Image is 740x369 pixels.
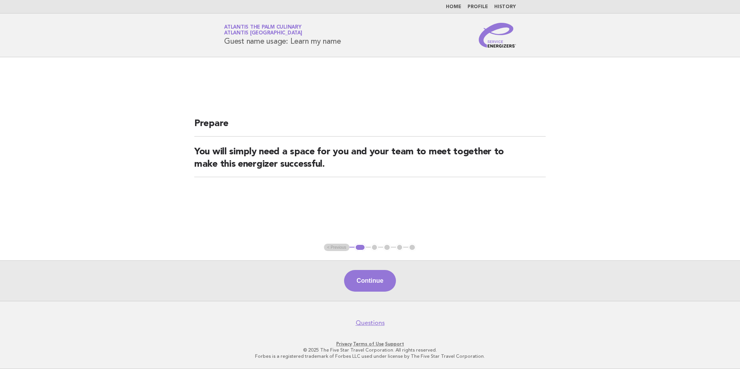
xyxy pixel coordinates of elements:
[224,31,302,36] span: Atlantis [GEOGRAPHIC_DATA]
[446,5,461,9] a: Home
[479,23,516,48] img: Service Energizers
[353,341,384,347] a: Terms of Use
[194,118,546,137] h2: Prepare
[356,319,385,327] a: Questions
[133,341,607,347] p: · ·
[344,270,396,292] button: Continue
[224,25,302,36] a: Atlantis The Palm CulinaryAtlantis [GEOGRAPHIC_DATA]
[468,5,488,9] a: Profile
[224,25,341,45] h1: Guest name usage: Learn my name
[133,347,607,353] p: © 2025 The Five Star Travel Corporation. All rights reserved.
[494,5,516,9] a: History
[355,244,366,251] button: 1
[336,341,352,347] a: Privacy
[194,146,546,177] h2: You will simply need a space for you and your team to meet together to make this energizer succes...
[385,341,404,347] a: Support
[133,353,607,359] p: Forbes is a registered trademark of Forbes LLC used under license by The Five Star Travel Corpora...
